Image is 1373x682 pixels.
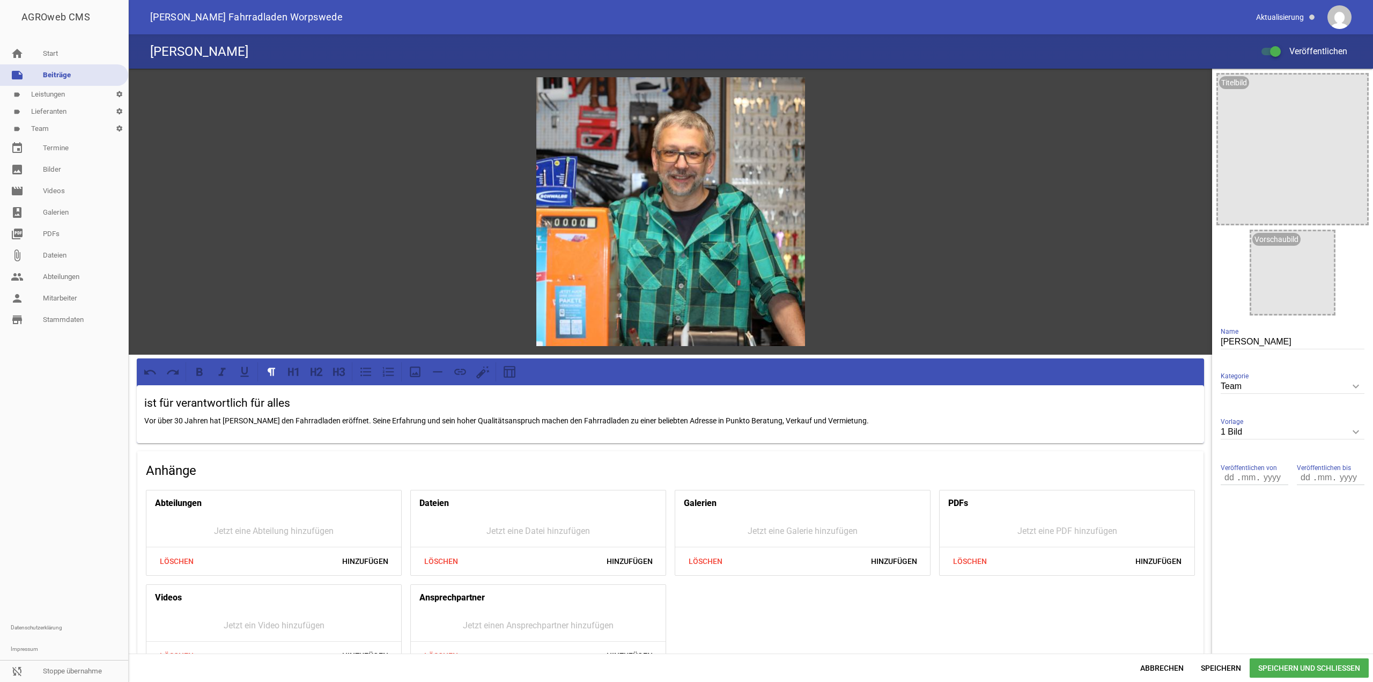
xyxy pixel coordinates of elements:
[13,108,20,115] i: label
[110,120,128,137] i: settings
[11,270,24,283] i: people
[11,185,24,197] i: movie
[155,589,182,606] h4: Videos
[1132,658,1192,678] span: Abbrechen
[1258,471,1285,485] input: yyyy
[1252,233,1301,246] div: Vorschaubild
[11,69,24,82] i: note
[1315,471,1334,485] input: mm
[411,516,666,547] div: Jetzt eine Datei hinzufügen
[411,611,666,641] div: Jetzt einen Ansprechpartner hinzufügen
[1219,76,1249,89] div: Titelbild
[940,516,1194,547] div: Jetzt eine PDF hinzufügen
[146,516,401,547] div: Jetzt eine Abteilung hinzufügen
[1334,471,1361,485] input: yyyy
[11,142,24,155] i: event
[415,646,467,665] span: Löschen
[110,86,128,103] i: settings
[150,43,248,60] h4: [PERSON_NAME]
[944,552,995,571] span: Löschen
[155,495,202,512] h4: Abteilungen
[1297,463,1351,473] span: Veröffentlichen bis
[151,552,202,571] span: Löschen
[11,313,24,326] i: store_mall_directory
[1297,471,1315,485] input: dd
[1127,552,1190,571] span: Hinzufügen
[1276,46,1347,56] span: Veröffentlichen
[11,206,24,219] i: photo_album
[151,646,202,665] span: Löschen
[598,552,661,571] span: Hinzufügen
[419,589,485,606] h4: Ansprechpartner
[150,12,343,22] span: [PERSON_NAME] Fahrradladen Worpswede
[11,665,24,678] i: sync_disabled
[13,91,20,98] i: label
[1192,658,1250,678] span: Speichern
[862,552,926,571] span: Hinzufügen
[11,163,24,176] i: image
[684,495,717,512] h4: Galerien
[144,395,1197,412] h3: ist für verantwortlich für alles
[13,126,20,133] i: label
[146,462,1195,479] h4: Anhänge
[146,611,401,641] div: Jetzt ein Video hinzufügen
[1239,471,1258,485] input: mm
[11,249,24,262] i: attach_file
[1347,378,1364,395] i: keyboard_arrow_down
[680,552,731,571] span: Löschen
[948,495,968,512] h4: PDFs
[1250,658,1369,678] span: Speichern und Schließen
[11,228,24,240] i: picture_as_pdf
[334,646,397,665] span: Hinzufügen
[675,516,930,547] div: Jetzt eine Galerie hinzufügen
[1221,471,1239,485] input: dd
[11,292,24,305] i: person
[1221,463,1277,473] span: Veröffentlichen von
[415,552,467,571] span: Löschen
[1347,423,1364,441] i: keyboard_arrow_down
[419,495,449,512] h4: Dateien
[11,47,24,60] i: home
[598,646,661,665] span: Hinzufügen
[144,414,1197,427] p: Vor über 30 Jahren hat [PERSON_NAME] den Fahrradladen eröffnet. Seine Erfahrung und sein hoher Qu...
[334,552,397,571] span: Hinzufügen
[110,103,128,120] i: settings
